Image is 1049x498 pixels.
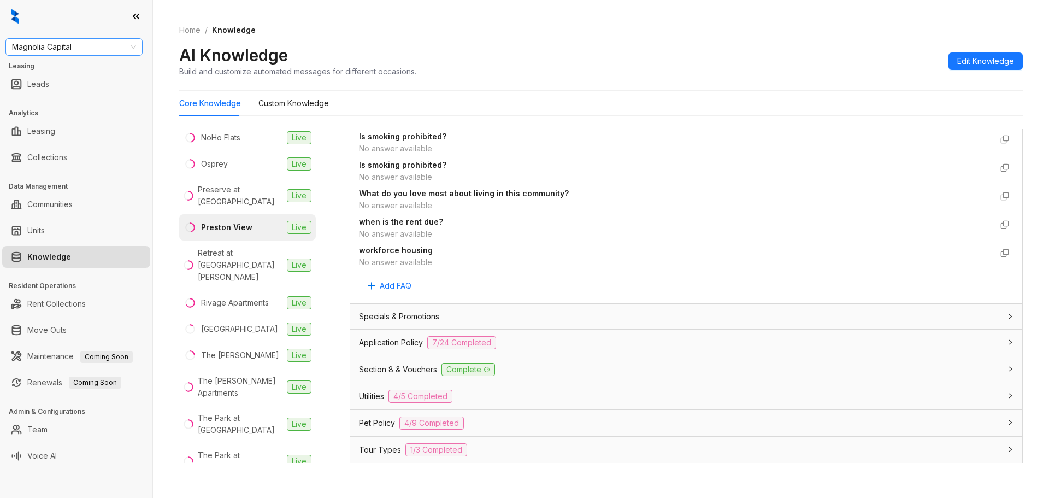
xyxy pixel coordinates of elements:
span: Live [287,418,311,431]
a: Communities [27,194,73,215]
span: 1/3 Completed [405,443,467,456]
a: Rent Collections [27,293,86,315]
div: Tour Types1/3 Completed [350,437,1022,463]
h3: Admin & Configurations [9,407,152,417]
span: Live [287,323,311,336]
div: Specials & Promotions [350,304,1022,329]
a: Home [177,24,203,36]
a: Knowledge [27,246,71,268]
div: Utilities4/5 Completed [350,383,1022,409]
span: Knowledge [212,25,256,34]
span: Complete [441,363,495,376]
h3: Analytics [9,108,152,118]
a: Move Outs [27,319,67,341]
div: The [PERSON_NAME] [201,349,279,361]
img: logo [11,9,19,24]
strong: Is smoking prohibited? [359,160,446,169]
div: No answer available [359,228,992,240]
li: Rent Collections [2,293,150,315]
button: Edit Knowledge [948,52,1023,70]
span: 4/9 Completed [399,417,464,430]
li: Team [2,419,150,441]
div: No answer available [359,256,992,268]
span: Live [287,296,311,309]
span: Live [287,221,311,234]
a: Voice AI [27,445,57,467]
span: collapsed [1007,313,1013,320]
span: 7/24 Completed [427,336,496,349]
span: Live [287,259,311,272]
span: Coming Soon [80,351,133,363]
a: Team [27,419,48,441]
div: Pet Policy4/9 Completed [350,410,1022,436]
span: collapsed [1007,339,1013,345]
strong: workforce housing [359,245,433,255]
a: Leasing [27,120,55,142]
a: Units [27,220,45,242]
div: Build and customize automated messages for different occasions. [179,66,416,77]
div: Rivage Apartments [201,297,269,309]
span: Live [287,131,311,144]
li: Leasing [2,120,150,142]
div: Retreat at [GEOGRAPHIC_DATA][PERSON_NAME] [198,247,282,283]
span: 4/5 Completed [388,390,452,403]
h3: Resident Operations [9,281,152,291]
span: Specials & Promotions [359,310,439,323]
div: The [PERSON_NAME] Apartments [198,375,282,399]
span: Add FAQ [380,280,411,292]
div: NoHo Flats [201,132,240,144]
div: No answer available [359,143,992,155]
a: Collections [27,147,67,168]
span: collapsed [1007,366,1013,372]
div: Section 8 & VouchersComplete [350,356,1022,383]
li: Knowledge [2,246,150,268]
div: [GEOGRAPHIC_DATA] [201,323,278,335]
div: Application Policy7/24 Completed [350,330,1022,356]
a: RenewalsComing Soon [27,372,121,394]
span: Magnolia Capital [12,39,136,55]
li: Collections [2,147,150,168]
div: No answer available [359,200,992,212]
div: Custom Knowledge [258,97,329,109]
strong: when is the rent due? [359,217,443,226]
h3: Data Management [9,181,152,191]
span: collapsed [1007,392,1013,399]
li: Communities [2,194,150,215]
span: Coming Soon [69,377,121,389]
li: Leads [2,73,150,95]
span: Edit Knowledge [957,55,1014,67]
li: Voice AI [2,445,150,467]
div: The Park at [GEOGRAPHIC_DATA] [198,412,282,436]
span: Live [287,380,311,394]
li: Renewals [2,372,150,394]
span: Application Policy [359,337,423,349]
li: Maintenance [2,345,150,367]
strong: What do you love most about living in this community? [359,189,569,198]
div: Preston View [201,221,252,233]
span: Tour Types [359,444,401,456]
span: Live [287,189,311,202]
button: Add FAQ [359,277,420,295]
span: Pet Policy [359,417,395,429]
h2: AI Knowledge [179,45,288,66]
div: Osprey [201,158,228,170]
div: Core Knowledge [179,97,241,109]
span: collapsed [1007,419,1013,426]
span: Utilities [359,390,384,402]
li: / [205,24,208,36]
span: Live [287,349,311,362]
span: collapsed [1007,446,1013,453]
div: Preserve at [GEOGRAPHIC_DATA] [198,184,282,208]
div: The Park at [GEOGRAPHIC_DATA] [198,449,282,473]
div: No answer available [359,171,992,183]
a: Leads [27,73,49,95]
li: Units [2,220,150,242]
span: Live [287,455,311,468]
h3: Leasing [9,61,152,71]
span: Section 8 & Vouchers [359,364,437,376]
li: Move Outs [2,319,150,341]
span: Live [287,157,311,171]
strong: Is smoking prohibited? [359,132,446,141]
